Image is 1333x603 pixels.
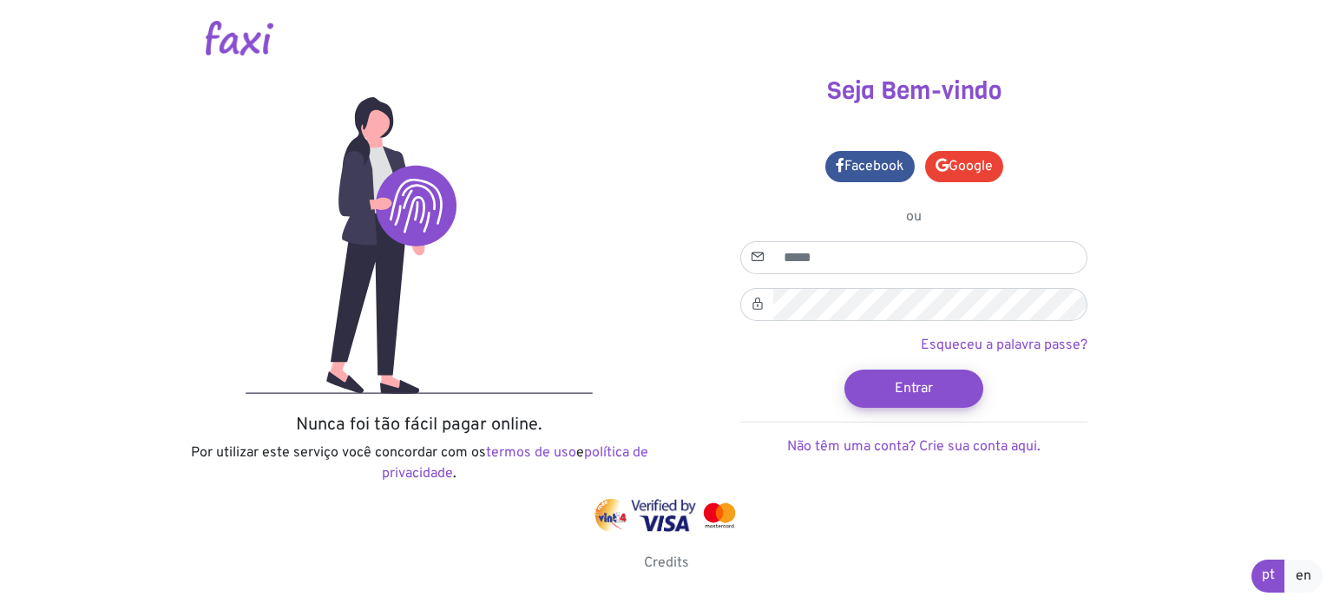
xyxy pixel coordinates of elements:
[680,76,1148,106] h3: Seja Bem-vindo
[1251,560,1285,593] a: pt
[486,444,576,462] a: termos de uso
[699,499,739,532] img: mastercard
[921,337,1087,354] a: Esqueceu a palavra passe?
[644,554,689,572] a: Credits
[844,370,983,408] button: Entrar
[631,499,696,532] img: visa
[185,442,653,484] p: Por utilizar este serviço você concordar com os e .
[740,206,1087,227] p: ou
[787,438,1041,456] a: Não têm uma conta? Crie sua conta aqui.
[185,415,653,436] h5: Nunca foi tão fácil pagar online.
[1284,560,1323,593] a: en
[594,499,628,532] img: vinti4
[825,151,915,182] a: Facebook
[925,151,1003,182] a: Google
